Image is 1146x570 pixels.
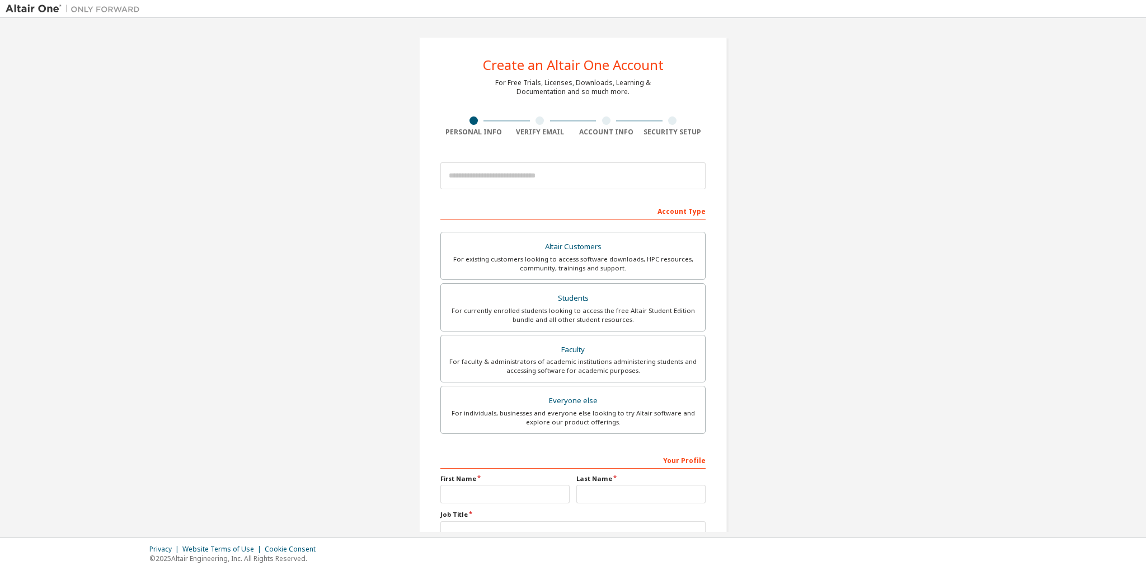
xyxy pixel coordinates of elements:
[6,3,145,15] img: Altair One
[448,291,698,306] div: Students
[448,393,698,409] div: Everyone else
[448,342,698,358] div: Faculty
[440,510,706,519] label: Job Title
[573,128,640,137] div: Account Info
[448,255,698,273] div: For existing customers looking to access software downloads, HPC resources, community, trainings ...
[182,545,265,554] div: Website Terms of Use
[448,357,698,375] div: For faculty & administrators of academic institutions administering students and accessing softwa...
[448,239,698,255] div: Altair Customers
[149,545,182,554] div: Privacy
[640,128,706,137] div: Security Setup
[448,306,698,324] div: For currently enrolled students looking to access the free Altair Student Edition bundle and all ...
[440,128,507,137] div: Personal Info
[440,474,570,483] label: First Name
[448,409,698,427] div: For individuals, businesses and everyone else looking to try Altair software and explore our prod...
[507,128,574,137] div: Verify Email
[483,58,664,72] div: Create an Altair One Account
[576,474,706,483] label: Last Name
[495,78,651,96] div: For Free Trials, Licenses, Downloads, Learning & Documentation and so much more.
[265,545,322,554] div: Cookie Consent
[440,202,706,219] div: Account Type
[440,451,706,469] div: Your Profile
[149,554,322,563] p: © 2025 Altair Engineering, Inc. All Rights Reserved.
